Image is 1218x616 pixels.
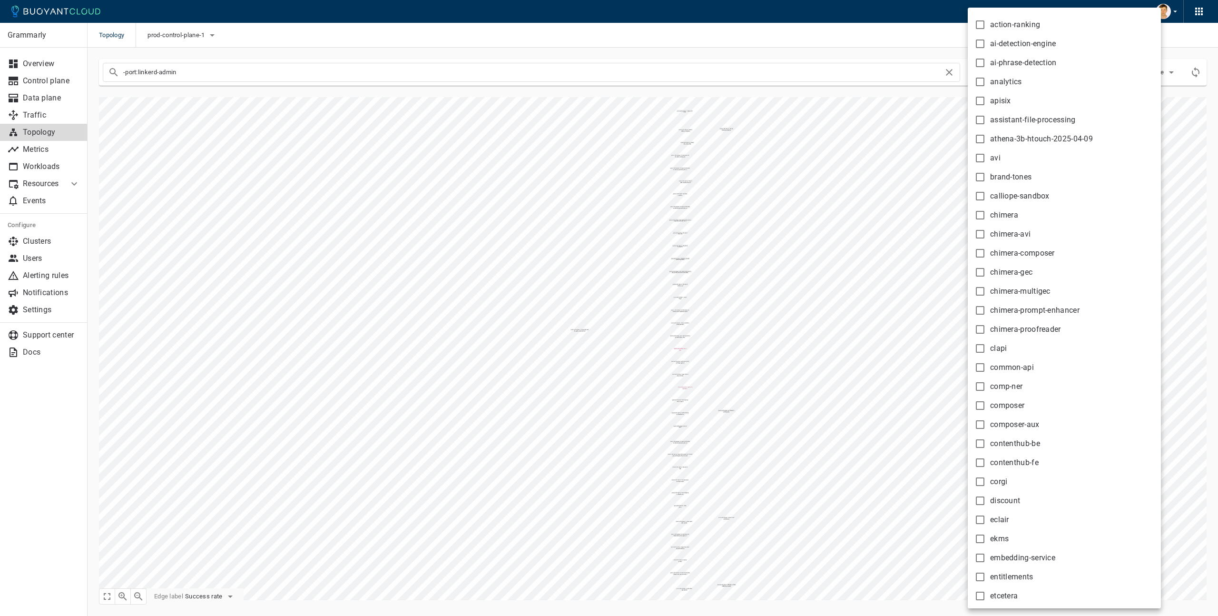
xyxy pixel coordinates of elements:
span: chimera-multigec [990,287,1051,296]
span: chimera-avi [990,229,1031,239]
span: ai-detection-engine [990,39,1056,49]
span: eclair [990,515,1009,525]
span: embedding-service [990,553,1055,563]
span: avi [990,153,1001,163]
span: chimera [990,210,1018,220]
span: chimera-proofreader [990,325,1061,334]
span: assistant-file-processing [990,115,1076,125]
span: corgi [990,477,1008,487]
span: contenthub-be [990,439,1040,448]
span: chimera-composer [990,248,1055,258]
span: brand-tones [990,172,1031,182]
span: chimera-gec [990,268,1032,277]
span: etcetera [990,591,1018,601]
span: comp-ner [990,382,1022,391]
span: entitlements [990,572,1033,582]
span: discount [990,496,1020,506]
span: action-ranking [990,20,1040,30]
span: composer [990,401,1024,410]
span: analytics [990,77,1022,87]
span: clapi [990,344,1007,353]
span: ekms [990,534,1009,544]
span: calliope-sandbox [990,191,1050,201]
span: contenthub-fe [990,458,1039,467]
span: chimera-prompt-enhancer [990,306,1080,315]
span: ai-phrase-detection [990,58,1057,68]
span: athena-3b-htouch-2025-04-09 [990,134,1093,144]
span: apisix [990,96,1011,106]
span: common-api [990,363,1034,372]
span: composer-aux [990,420,1040,429]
